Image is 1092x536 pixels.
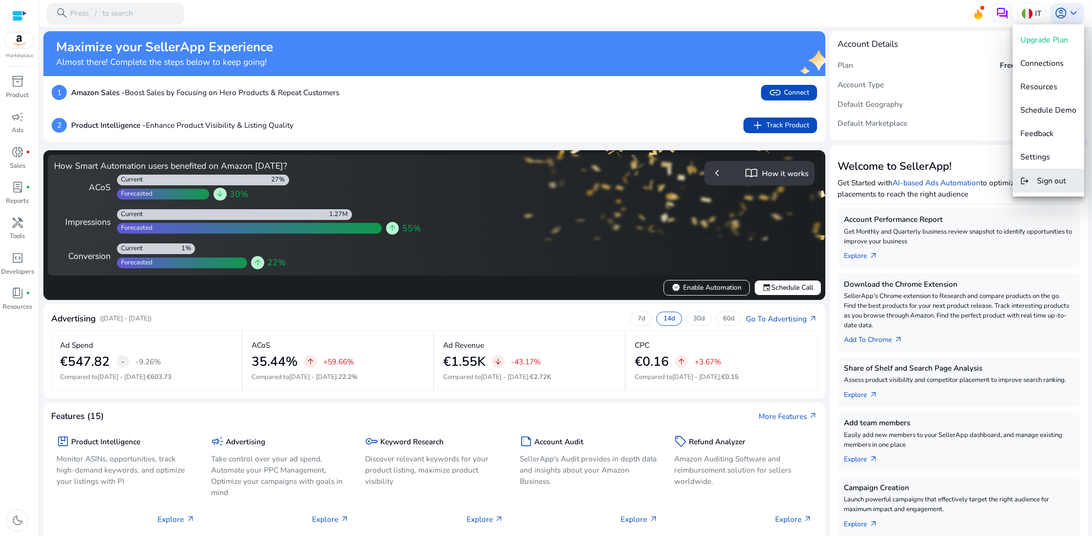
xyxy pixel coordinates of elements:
span: Connections [1020,58,1064,69]
mat-icon: logout [1020,174,1029,187]
span: Schedule Demo [1020,105,1076,116]
span: Settings [1020,152,1050,162]
span: Sign out [1037,176,1066,186]
span: Resources [1020,81,1057,92]
span: Upgrade Plan [1020,35,1068,45]
span: Feedback [1020,128,1053,139]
